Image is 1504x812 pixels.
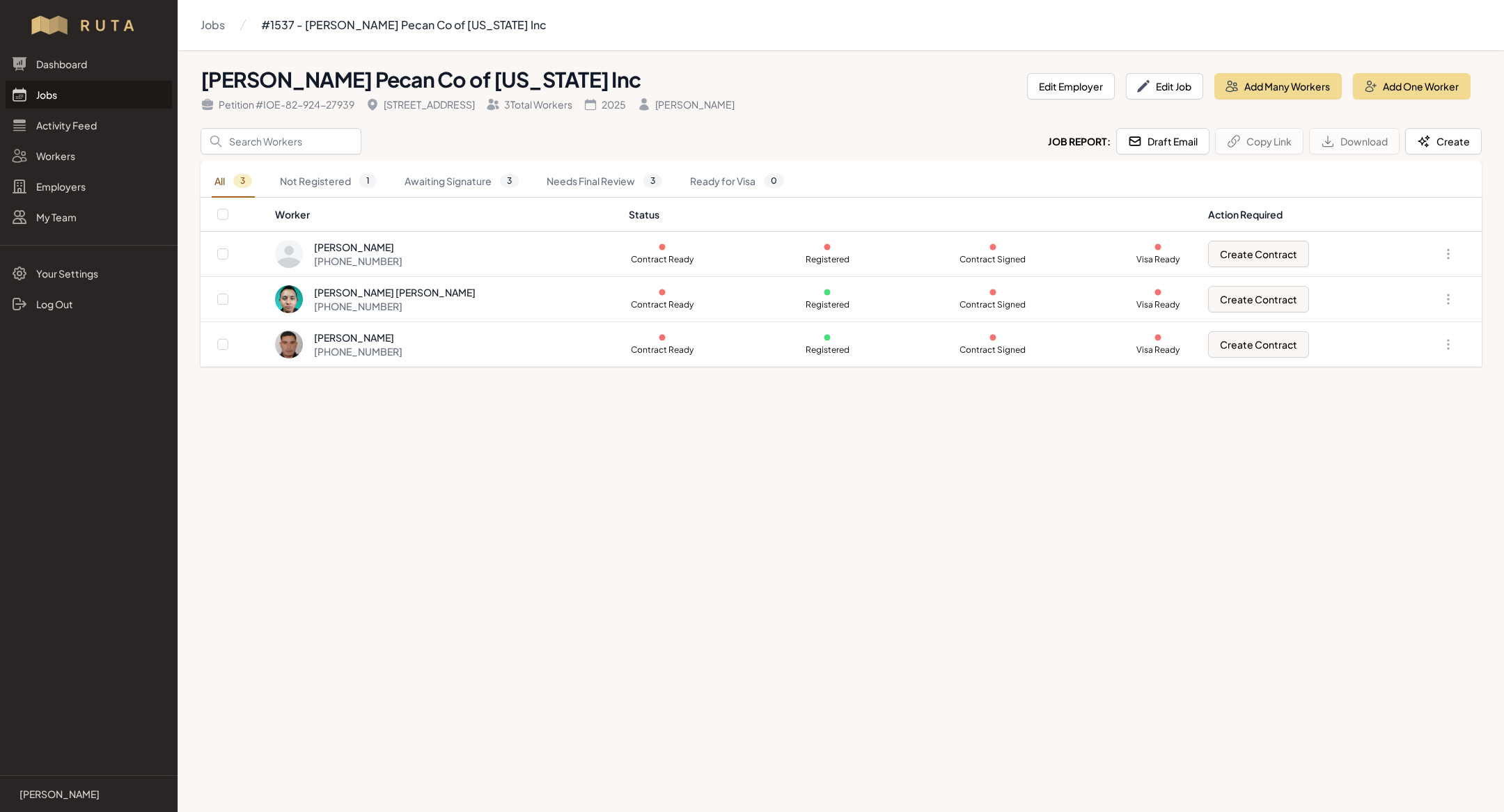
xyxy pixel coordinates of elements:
p: Registered [794,344,861,356]
a: Needs Final Review [544,166,665,198]
div: 2025 [583,97,626,111]
a: Activity Feed [6,111,172,139]
p: [PERSON_NAME] [19,787,100,801]
div: [PHONE_NUMBER] [314,344,402,358]
div: [PERSON_NAME] [PERSON_NAME] [314,285,476,299]
a: Ready for Visa [687,166,787,198]
span: 3 [500,174,519,188]
nav: Breadcrumb [201,11,547,39]
button: Edit Employer [1027,73,1115,99]
p: Registered [794,254,861,265]
a: Employers [6,173,172,200]
p: Contract Ready [629,299,696,310]
div: [PHONE_NUMBER] [314,254,402,268]
button: Download [1309,128,1400,154]
a: Jobs [6,81,172,109]
span: 3 [233,174,252,188]
a: Awaiting Signature [402,166,522,198]
div: [PHONE_NUMBER] [314,299,476,313]
input: Search Workers [201,128,361,154]
button: Create [1405,128,1482,154]
button: Create Contract [1208,241,1309,267]
p: Visa Ready [1125,344,1191,356]
h1: [PERSON_NAME] Pecan Co of [US_STATE] Inc [201,67,1016,92]
p: Contract Signed [959,254,1026,265]
a: Jobs [201,11,225,39]
h2: Job Report: [1048,134,1111,148]
p: Contract Signed [959,299,1026,310]
p: Visa Ready [1125,254,1191,265]
button: Draft Email [1116,128,1209,154]
a: My Team [6,203,172,231]
div: [PERSON_NAME] [314,331,402,344]
button: Create Contract [1208,331,1309,358]
div: 3 Total Workers [486,97,572,111]
button: Add Many Workers [1214,73,1342,99]
a: Log Out [6,290,172,318]
a: #1537 - [PERSON_NAME] Pecan Co of [US_STATE] Inc [261,11,547,39]
p: Registered [794,299,861,310]
button: Edit Job [1126,73,1203,99]
button: Copy Link [1215,128,1303,154]
div: [STREET_ADDRESS] [366,97,475,111]
nav: Tabs [201,166,1482,198]
a: Dashboard [6,50,172,78]
span: 3 [643,174,662,188]
span: 1 [359,174,377,188]
div: Worker [275,207,612,221]
th: Action Required [1200,198,1394,232]
a: Not Registered [277,166,379,198]
a: Your Settings [6,260,172,287]
button: Create Contract [1208,286,1309,312]
a: [PERSON_NAME] [11,787,166,801]
p: Visa Ready [1125,299,1191,310]
div: Petition # IOE-82-924-27939 [201,97,354,111]
div: [PERSON_NAME] [637,97,735,111]
th: Status [620,198,1200,232]
div: [PERSON_NAME] [314,240,402,254]
p: Contract Ready [629,344,696,356]
p: Contract Ready [629,254,696,265]
a: All [212,166,255,198]
a: Workers [6,142,172,170]
span: 0 [764,174,784,188]
img: Workflow [29,14,148,36]
button: Add One Worker [1353,73,1471,99]
p: Contract Signed [959,344,1026,356]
